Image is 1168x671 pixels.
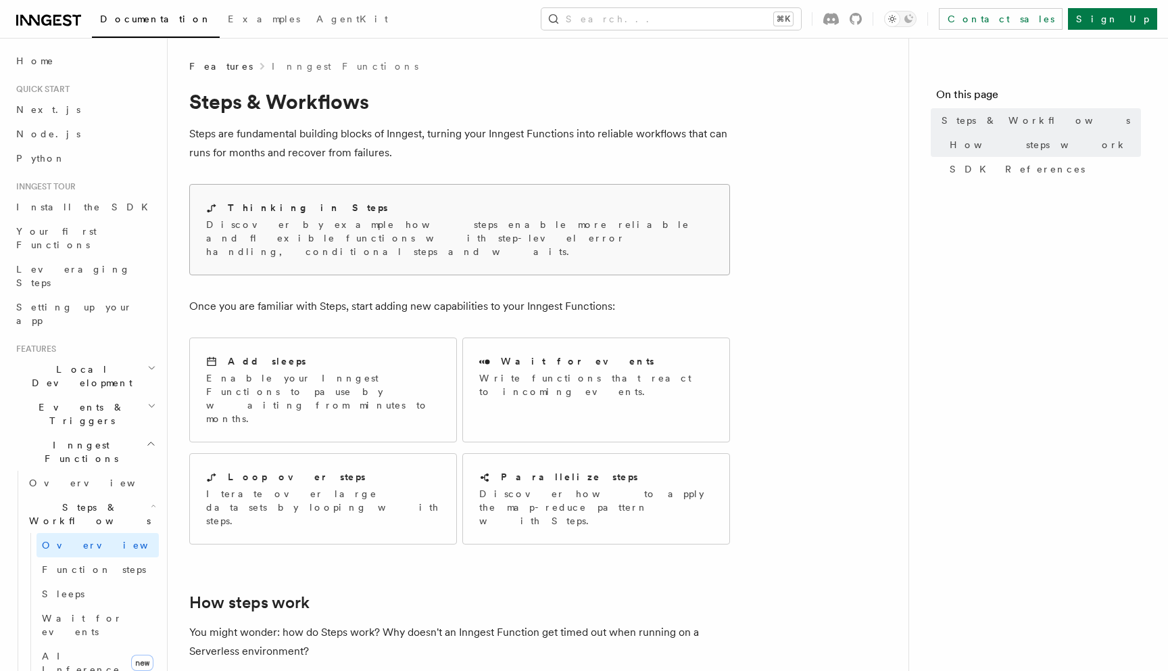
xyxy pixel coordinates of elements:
a: Leveraging Steps [11,257,159,295]
p: Iterate over large datasets by looping with steps. [206,487,440,528]
span: Leveraging Steps [16,264,130,288]
a: Wait for events [36,606,159,644]
span: Events & Triggers [11,400,147,427]
h2: Parallelize steps [501,470,638,484]
a: Contact sales [939,8,1063,30]
a: AgentKit [308,4,396,37]
a: Examples [220,4,308,37]
h2: Loop over steps [228,470,366,484]
h2: Thinking in Steps [228,201,388,214]
p: Discover by example how steps enable more reliable and flexible functions with step-level error h... [206,218,713,258]
a: Thinking in StepsDiscover by example how steps enable more reliable and flexible functions with s... [189,184,730,275]
span: Your first Functions [16,226,97,250]
span: Node.js [16,129,80,139]
a: Overview [36,533,159,557]
a: How steps work [189,593,310,612]
a: Parallelize stepsDiscover how to apply the map-reduce pattern with Steps. [462,453,730,545]
span: How steps work [950,138,1127,152]
span: Quick start [11,84,70,95]
button: Events & Triggers [11,395,159,433]
a: Sign Up [1068,8,1157,30]
p: Steps are fundamental building blocks of Inngest, turning your Inngest Functions into reliable wo... [189,124,730,162]
span: Inngest tour [11,181,76,192]
span: Overview [42,540,181,551]
h4: On this page [936,87,1141,108]
button: Local Development [11,357,159,395]
span: SDK References [950,162,1085,176]
span: Examples [228,14,300,24]
span: Python [16,153,66,164]
a: Sleeps [36,582,159,606]
p: You might wonder: how do Steps work? Why doesn't an Inngest Function get timed out when running o... [189,623,730,661]
span: Local Development [11,363,147,390]
span: Function steps [42,564,146,575]
span: Wait for events [42,613,122,637]
button: Toggle dark mode [884,11,917,27]
button: Steps & Workflows [24,495,159,533]
a: Overview [24,471,159,495]
span: AgentKit [316,14,388,24]
h2: Add sleeps [228,354,306,368]
a: Node.js [11,122,159,146]
span: Steps & Workflows [24,501,151,528]
a: Next.js [11,97,159,122]
a: Python [11,146,159,170]
span: new [131,655,153,671]
span: Features [11,344,56,354]
span: Install the SDK [16,202,156,212]
span: Setting up your app [16,302,132,326]
kbd: ⌘K [774,12,793,26]
button: Search...⌘K [541,8,801,30]
a: Loop over stepsIterate over large datasets by looping with steps. [189,453,457,545]
a: Your first Functions [11,219,159,257]
a: Function steps [36,557,159,582]
h1: Steps & Workflows [189,89,730,114]
a: Add sleepsEnable your Inngest Functions to pause by waiting from minutes to months. [189,338,457,442]
p: Once you are familiar with Steps, start adding new capabilities to your Inngest Functions: [189,297,730,316]
span: Inngest Functions [11,438,146,465]
a: Setting up your app [11,295,159,333]
a: Install the SDK [11,195,159,219]
a: Documentation [92,4,220,38]
a: Steps & Workflows [936,108,1141,133]
span: Next.js [16,104,80,115]
span: Steps & Workflows [942,114,1130,127]
h2: Wait for events [501,354,654,368]
span: Home [16,54,54,68]
button: Inngest Functions [11,433,159,471]
span: Overview [29,478,168,488]
span: Documentation [100,14,212,24]
a: Wait for eventsWrite functions that react to incoming events. [462,338,730,442]
p: Write functions that react to incoming events. [479,371,713,398]
a: Home [11,49,159,73]
span: Features [189,60,253,73]
p: Discover how to apply the map-reduce pattern with Steps. [479,487,713,528]
a: Inngest Functions [272,60,418,73]
a: How steps work [944,133,1141,157]
a: SDK References [944,157,1141,181]
span: Sleeps [42,588,84,599]
p: Enable your Inngest Functions to pause by waiting from minutes to months. [206,371,440,425]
